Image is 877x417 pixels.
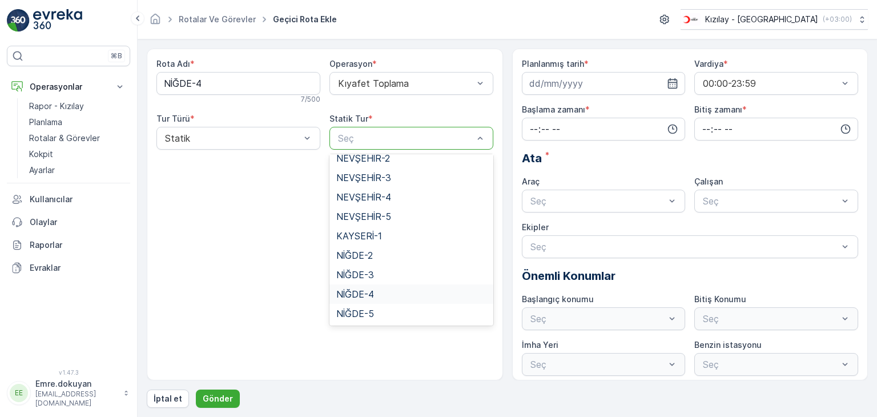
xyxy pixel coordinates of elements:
input: dd/mm/yyyy [522,72,686,95]
span: NEVŞEHİR-3 [336,173,391,183]
p: [EMAIL_ADDRESS][DOMAIN_NAME] [35,390,118,408]
a: Rotalar ve Görevler [179,14,256,24]
button: İptal et [147,390,189,408]
label: Vardiya [694,59,723,69]
p: Kızılay - [GEOGRAPHIC_DATA] [705,14,818,25]
p: Kullanıcılar [30,194,126,205]
span: NİĞDE-2 [336,250,373,260]
p: ⌘B [111,51,122,61]
a: Olaylar [7,211,130,234]
span: NİĞDE-3 [336,270,374,280]
span: NEVŞEHİR-5 [336,211,391,222]
p: Önemli Konumlar [522,267,859,284]
span: Geçici Rota Ekle [271,14,339,25]
label: Planlanmış tarih [522,59,584,69]
button: Gönder [196,390,240,408]
span: NİĞDE-5 [336,308,374,319]
label: Statik Tur [329,114,368,123]
p: Ayarlar [29,165,55,176]
label: Operasyon [329,59,372,69]
button: EEEmre.dokuyan[EMAIL_ADDRESS][DOMAIN_NAME] [7,378,130,408]
p: Kokpit [29,149,53,160]
p: Evraklar [30,262,126,274]
a: Raporlar [7,234,130,256]
img: k%C4%B1z%C4%B1lay_D5CCths_t1JZB0k.png [681,13,701,26]
p: Rotalar & Görevler [29,133,100,144]
p: ( +03:00 ) [823,15,852,24]
span: KAYSERİ-1 [336,231,382,241]
p: Gönder [203,393,233,404]
span: v 1.47.3 [7,369,130,376]
a: Ana Sayfa [149,17,162,27]
p: Seç [530,194,666,208]
span: NİĞDE-4 [336,289,374,299]
label: Bitiş Konumu [694,294,746,304]
label: Tur Türü [156,114,190,123]
p: Olaylar [30,216,126,228]
a: Evraklar [7,256,130,279]
p: Operasyonlar [30,81,107,93]
p: Seç [703,194,838,208]
button: Kızılay - [GEOGRAPHIC_DATA](+03:00) [681,9,868,30]
label: Rota Adı [156,59,190,69]
label: Başlangıç konumu [522,294,594,304]
a: Rapor - Kızılay [25,98,130,114]
a: Kokpit [25,146,130,162]
a: Ayarlar [25,162,130,178]
img: logo [7,9,30,32]
label: Bitiş zamanı [694,105,742,114]
span: Ata [522,150,542,167]
a: Planlama [25,114,130,130]
label: Benzin istasyonu [694,340,762,350]
p: 7 / 500 [301,95,320,104]
p: Seç [338,131,473,145]
p: Raporlar [30,239,126,251]
p: Seç [530,240,839,254]
a: Kullanıcılar [7,188,130,211]
p: Rapor - Kızılay [29,101,84,112]
label: Ekipler [522,222,549,232]
span: NEVŞEHİR-4 [336,192,391,202]
label: Çalışan [694,177,723,186]
a: Rotalar & Görevler [25,130,130,146]
div: EE [10,384,28,402]
p: Planlama [29,117,62,128]
p: Emre.dokuyan [35,378,118,390]
p: İptal et [154,393,182,404]
label: Araç [522,177,540,186]
button: Operasyonlar [7,75,130,98]
label: İmha Yeri [522,340,558,350]
span: NEVŞEHİR-2 [336,153,390,163]
label: Başlama zamanı [522,105,585,114]
img: logo_light-DOdMpM7g.png [33,9,82,32]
